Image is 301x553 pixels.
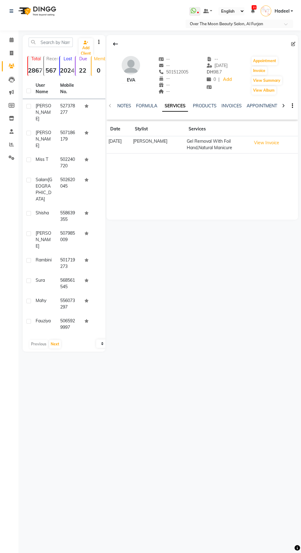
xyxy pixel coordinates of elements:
span: 501512005 [158,69,189,75]
td: 507985009 [57,226,81,253]
strong: 0 [92,66,106,74]
button: View Invoice [251,138,282,148]
td: 558639355 [57,206,81,226]
td: 502620045 [57,173,81,206]
span: miss t [36,157,48,162]
strong: 22 [76,66,90,74]
strong: 567 [44,66,58,74]
td: 502240720 [57,153,81,173]
p: Recent [46,56,58,62]
a: 21 [251,8,254,14]
span: Mahy [36,298,46,303]
div: eva [122,77,140,83]
th: Date [107,122,131,136]
span: -- [158,89,170,94]
button: Appointment [252,57,278,65]
input: Search by Name/Mobile/Email/Code [29,38,73,47]
span: -- [158,76,170,81]
strong: 2867 [28,66,42,74]
a: NOTES [117,103,131,109]
p: Due [77,56,90,62]
span: -- [158,82,170,88]
td: 556073297 [57,294,81,314]
span: [PERSON_NAME] [36,130,51,148]
span: Hadeel [274,8,289,14]
td: 527378277 [57,99,81,126]
span: [PERSON_NAME] [36,230,51,249]
a: APPOINTMENTS [247,103,280,109]
span: shisha [36,210,49,216]
img: Hadeel [260,6,271,16]
span: 0 [207,77,216,82]
span: sura [36,277,45,283]
th: Mobile No. [57,78,81,99]
div: Back to Client [109,38,122,50]
span: -- [158,56,170,62]
strong: 2024 [60,66,74,74]
img: logo [16,2,58,20]
td: 568561545 [57,273,81,294]
span: 21 [252,5,256,10]
span: | [218,76,220,83]
td: 507186179 [57,126,81,153]
a: INVOICES [221,103,242,109]
td: [PERSON_NAME] [131,136,185,153]
a: Add Client [79,38,93,58]
span: [DATE] [207,63,228,68]
a: Add [222,75,233,84]
span: Rambini [36,257,52,263]
td: [DATE] [107,136,131,153]
img: avatar [122,56,140,74]
a: PRODUCTS [193,103,217,109]
a: FORMULA [136,103,157,109]
th: User Name [32,78,57,99]
span: fauziya [36,318,51,324]
p: Member [94,56,106,62]
span: -- [158,63,170,68]
button: Invoice [252,66,267,75]
span: -- [207,56,218,62]
span: 98.7 [207,69,222,75]
td: 501719273 [57,253,81,273]
span: [PERSON_NAME] [36,103,51,121]
td: Gel Removal With Foil Hand,Natural Manicure [185,136,249,153]
p: Total [30,56,42,62]
button: Next [49,340,61,348]
th: Services [185,122,249,136]
button: View Album [252,86,276,95]
span: Salam [36,177,48,182]
button: View Summary [252,76,282,85]
a: SERVICES [162,101,188,112]
th: Stylist [131,122,185,136]
p: Lost [62,56,74,62]
td: 5065929997 [57,314,81,334]
span: DH [207,69,213,75]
